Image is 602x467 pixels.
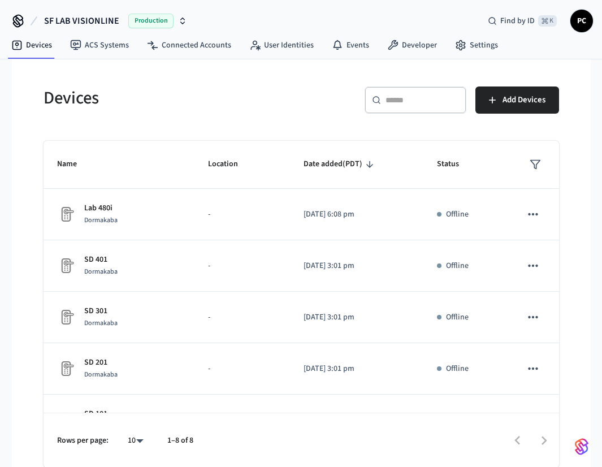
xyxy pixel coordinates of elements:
span: Name [57,155,92,173]
span: Dormakaba [84,370,118,379]
p: Offline [446,260,469,272]
div: Find by ID⌘ K [479,11,566,31]
p: [DATE] 3:01 pm [304,312,410,323]
span: ⌘ K [538,15,557,27]
span: Dormakaba [84,267,118,276]
p: Offline [446,209,469,220]
a: Devices [2,35,61,55]
img: Placeholder Lock Image [57,360,75,378]
p: SD 101 [84,408,118,420]
div: 10 [122,433,149,449]
p: SD 301 [84,305,118,317]
span: Location [208,155,253,173]
span: Find by ID [500,15,535,27]
span: Date added(PDT) [304,155,377,173]
p: - [208,209,276,220]
span: Add Devices [503,93,545,107]
span: Production [128,14,174,28]
a: ACS Systems [61,35,138,55]
a: Settings [446,35,507,55]
img: Placeholder Lock Image [57,257,75,275]
span: SF LAB VISIONLINE [44,14,119,28]
span: Status [437,155,474,173]
p: Rows per page: [57,435,109,447]
p: - [208,312,276,323]
a: Events [323,35,378,55]
img: SeamLogoGradient.69752ec5.svg [575,438,588,456]
p: - [208,363,276,375]
p: [DATE] 3:01 pm [304,363,410,375]
p: [DATE] 6:08 pm [304,209,410,220]
img: Placeholder Lock Image [57,411,75,429]
p: SD 401 [84,254,118,266]
p: Offline [446,363,469,375]
h5: Devices [44,87,294,110]
span: Dormakaba [84,318,118,328]
p: 1–8 of 8 [167,435,193,447]
p: Offline [446,312,469,323]
img: Placeholder Lock Image [57,205,75,223]
a: Connected Accounts [138,35,240,55]
button: PC [570,10,593,32]
button: Add Devices [475,87,559,114]
span: PC [571,11,592,31]
p: SD 201 [84,357,118,369]
p: [DATE] 3:01 pm [304,260,410,272]
span: Dormakaba [84,215,118,225]
a: User Identities [240,35,323,55]
img: Placeholder Lock Image [57,308,75,326]
p: - [208,260,276,272]
p: Lab 480i [84,202,118,214]
a: Developer [378,35,446,55]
